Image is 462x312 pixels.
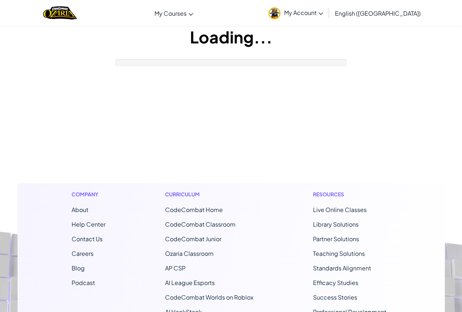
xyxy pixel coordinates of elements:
[331,3,424,23] a: English ([GEOGRAPHIC_DATA])
[72,250,93,257] a: Careers
[313,264,371,272] a: Standards Alignment
[165,293,253,301] a: CodeCombat Worlds on Roblox
[151,3,197,23] a: My Courses
[165,250,214,257] a: Ozaria Classroom
[165,190,253,198] h1: Curriculum
[72,235,103,243] span: Contact Us
[313,293,357,301] a: Success Stories
[313,250,365,257] a: Teaching Solutions
[72,206,88,213] a: About
[165,264,186,272] a: AP CSP
[165,220,236,228] a: CodeCombat Classroom
[165,279,215,286] a: AI League Esports
[265,1,327,24] a: My Account
[72,220,106,228] a: Help Center
[43,5,77,20] a: Ozaria by CodeCombat logo
[284,9,323,16] span: My Account
[165,235,221,243] a: CodeCombat Junior
[72,190,106,198] h1: Company
[72,264,85,272] a: Blog
[313,279,358,286] a: Efficacy Studies
[313,220,359,228] a: Library Solutions
[313,190,391,198] h1: Resources
[313,235,359,243] a: Partner Solutions
[335,9,421,17] span: English ([GEOGRAPHIC_DATA])
[165,206,223,213] span: CodeCombat Home
[43,5,77,20] img: Home
[72,279,95,286] a: Podcast
[154,9,187,17] span: My Courses
[268,7,280,19] img: avatar
[313,206,367,213] a: Live Online Classes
